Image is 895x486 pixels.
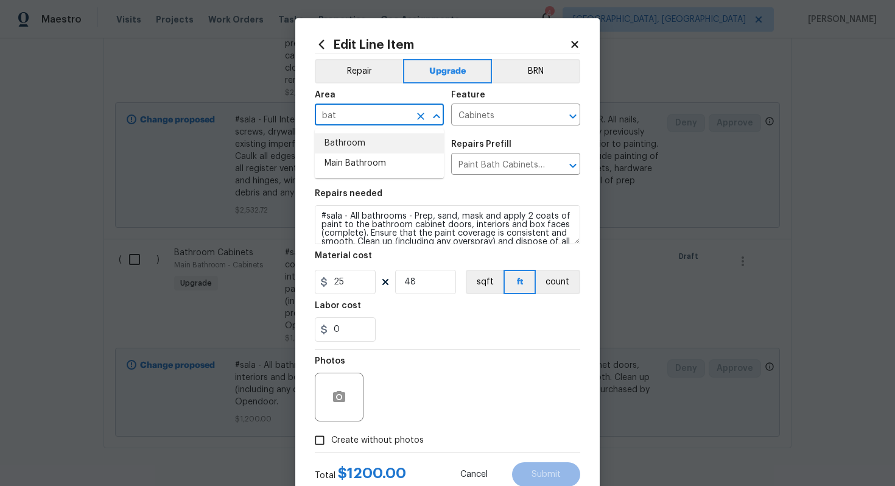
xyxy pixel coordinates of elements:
h5: Material cost [315,252,372,260]
h2: Edit Line Item [315,38,569,51]
button: Clear [412,108,429,125]
h5: Photos [315,357,345,365]
h5: Labor cost [315,301,361,310]
span: Cancel [460,470,488,479]
button: ft [504,270,536,294]
span: $ 1200.00 [338,466,406,481]
button: count [536,270,580,294]
textarea: #sala - All bathrooms - Prep, sand, mask and apply 2 coats of paint to the bathroom cabinet doors... [315,205,580,244]
button: BRN [492,59,580,83]
button: Repair [315,59,403,83]
h5: Area [315,91,335,99]
h5: Repairs Prefill [451,140,511,149]
span: Create without photos [331,434,424,447]
li: Bathroom [315,133,444,153]
button: Close [428,108,445,125]
button: Open [564,108,581,125]
h5: Repairs needed [315,189,382,198]
button: Open [564,157,581,174]
span: Submit [532,470,561,479]
button: Upgrade [403,59,493,83]
button: sqft [466,270,504,294]
div: Total [315,467,406,482]
li: Main Bathroom [315,153,444,174]
h5: Feature [451,91,485,99]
